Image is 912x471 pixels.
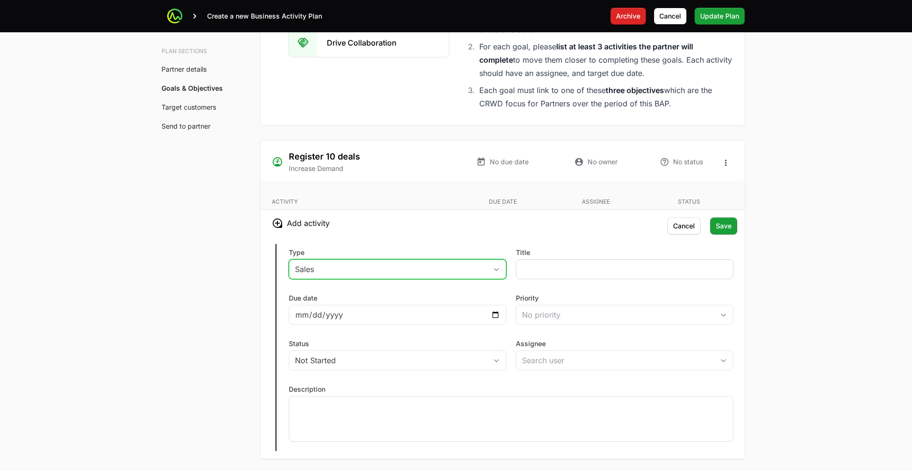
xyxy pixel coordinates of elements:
[289,385,733,394] label: Description
[289,351,506,370] button: Not Started
[289,260,506,279] button: Sales
[644,198,733,206] p: Status
[516,339,733,349] label: Assignee
[167,9,182,24] img: ActivitySource
[516,305,733,324] button: No priority
[458,198,547,206] p: Due date
[289,164,360,173] p: Increase Demand
[161,103,216,111] a: Target customers
[606,85,664,95] strong: three objectives
[516,351,714,370] input: Search user
[161,122,210,130] a: Send to partner
[161,65,207,73] a: Partner details
[667,217,701,235] button: Cancel
[714,351,733,370] div: Open
[327,37,397,48] p: Drive Collaboration
[522,309,714,320] div: No priority
[289,293,317,303] label: Due date
[588,157,617,167] span: No owner
[479,42,693,65] strong: list at least 3 activities the partner will complete
[490,157,529,167] span: No due date
[476,84,733,110] li: Each goal must link to one of these which are the CRWD focus for Partners over the period of this...
[295,264,487,275] div: Sales
[616,10,640,22] span: Archive
[207,11,322,21] p: Create a new Business Activity Plan
[700,10,739,22] span: Update Plan
[516,248,530,257] label: Title
[289,339,506,349] label: Status
[161,84,223,92] a: Goals & Objectives
[289,248,506,257] label: Type
[673,220,695,232] span: Cancel
[710,217,737,235] button: Save
[295,355,487,366] div: Not Started
[694,8,745,25] button: Update Plan
[476,40,733,80] li: For each goal, please to move them closer to completing these goals. Each activity should have an...
[272,198,454,206] p: Activity
[716,220,731,232] span: Save
[289,150,360,163] h3: Register 10 deals
[718,155,733,170] button: Open options
[610,8,646,25] button: Archive
[659,10,681,22] span: Cancel
[551,198,640,206] p: Assignee
[161,47,226,55] h3: Plan sections
[673,157,703,167] span: No status
[654,8,687,25] button: Cancel
[516,293,733,303] label: Priority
